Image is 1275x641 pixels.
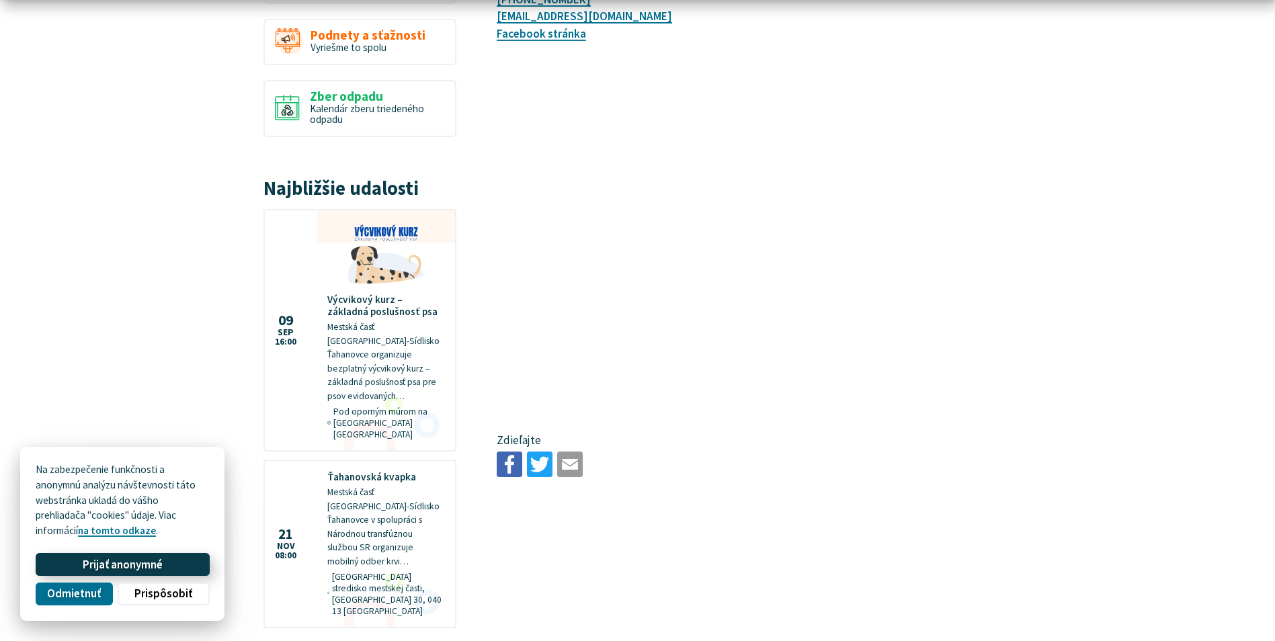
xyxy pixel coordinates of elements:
a: Podnety a sťažnosti Vyriešme to spolu [263,19,456,65]
button: Odmietnuť [36,583,112,605]
span: Odmietnuť [47,587,101,601]
a: Facebook stránka [497,26,586,41]
span: Podnety a sťažnosti [311,28,425,42]
a: Výcvikový kurz – základná poslušnosť psa Mestská časť [GEOGRAPHIC_DATA]-Sídlisko Ťahanovce organi... [265,210,455,451]
a: Zber odpadu Kalendár zberu triedeného odpadu [263,80,456,137]
span: Prijať anonymné [83,558,163,572]
span: Prispôsobiť [134,587,192,601]
span: 09 [275,314,296,328]
span: Vyriešme to spolu [311,41,386,54]
h4: Výcvikový kurz – základná poslušnosť psa [327,294,445,318]
span: Zber odpadu [310,89,445,103]
p: Na zabezpečenie funkčnosti a anonymnú analýzu návštevnosti táto webstránka ukladá do vášho prehli... [36,462,209,539]
button: Prijať anonymné [36,553,209,576]
p: Mestská časť [GEOGRAPHIC_DATA]-Sídlisko Ťahanovce organizuje bezplatný výcvikový kurz – základná ... [327,320,445,403]
img: Zdieľať na Facebooku [497,452,522,477]
span: Kalendár zberu triedeného odpadu [310,102,424,126]
button: Prispôsobiť [118,583,209,605]
img: Zdieľať e-mailom [557,452,583,477]
a: Ťahanovská kvapka Mestská časť [GEOGRAPHIC_DATA]-Sídlisko Ťahanovce v spolupráci s Národnou trans... [265,461,455,627]
a: na tomto odkaze [78,524,156,537]
span: 16:00 [275,337,296,347]
span: Pod oporným múrom na [GEOGRAPHIC_DATA] [GEOGRAPHIC_DATA] [333,406,445,440]
img: Zdieľať na Twitteri [527,452,552,477]
span: sep [275,328,296,337]
p: Zdieľajte [497,432,950,450]
h3: Najbližšie udalosti [263,178,456,199]
a: [EMAIL_ADDRESS][DOMAIN_NAME] [497,9,672,24]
